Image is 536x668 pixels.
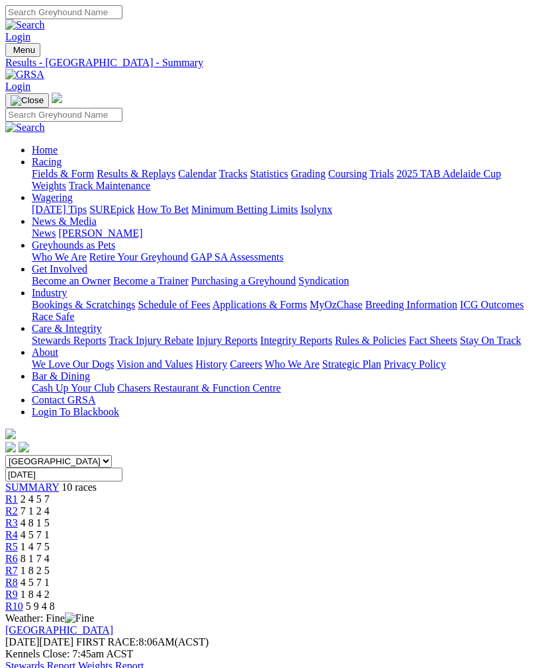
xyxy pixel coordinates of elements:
button: Toggle navigation [5,43,40,57]
a: SUREpick [89,204,134,215]
img: Close [11,95,44,106]
span: 4 5 7 1 [21,529,50,540]
a: Isolynx [300,204,332,215]
a: R2 [5,505,18,517]
a: R7 [5,565,18,576]
a: Grading [291,168,326,179]
a: Chasers Restaurant & Function Centre [117,382,281,394]
a: [DATE] Tips [32,204,87,215]
span: R8 [5,577,18,588]
span: Weather: Fine [5,612,94,624]
a: [PERSON_NAME] [58,228,142,239]
a: Careers [230,358,262,370]
a: Track Maintenance [69,180,150,191]
a: Industry [32,287,67,298]
a: Get Involved [32,263,87,274]
a: Greyhounds as Pets [32,239,115,251]
a: R6 [5,553,18,564]
img: logo-grsa-white.png [5,429,16,439]
span: 1 4 7 5 [21,541,50,552]
a: Login To Blackbook [32,406,119,417]
a: Vision and Values [116,358,193,370]
a: Tracks [219,168,247,179]
a: News [32,228,56,239]
a: Results - [GEOGRAPHIC_DATA] - Summary [5,57,531,69]
span: 10 races [62,481,97,493]
img: GRSA [5,69,44,81]
span: 2 4 5 7 [21,493,50,505]
button: Toggle navigation [5,93,49,108]
a: Integrity Reports [260,335,332,346]
a: Results & Replays [97,168,175,179]
a: SUMMARY [5,481,59,493]
div: Wagering [32,204,531,216]
a: R3 [5,517,18,528]
a: Home [32,144,58,155]
a: 2025 TAB Adelaide Cup [396,168,501,179]
a: Become a Trainer [113,275,189,286]
input: Search [5,5,122,19]
img: facebook.svg [5,442,16,452]
a: GAP SA Assessments [191,251,284,263]
div: News & Media [32,228,531,239]
a: Fact Sheets [409,335,457,346]
a: Privacy Policy [384,358,446,370]
a: Track Injury Rebate [109,335,193,346]
a: R5 [5,541,18,552]
input: Search [5,108,122,122]
a: History [195,358,227,370]
a: Injury Reports [196,335,257,346]
a: Breeding Information [365,299,457,310]
a: Care & Integrity [32,323,102,334]
a: Weights [32,180,66,191]
a: Bookings & Scratchings [32,299,135,310]
a: We Love Our Dogs [32,358,114,370]
a: R4 [5,529,18,540]
div: Care & Integrity [32,335,531,347]
span: 1 8 2 5 [21,565,50,576]
span: 4 8 1 5 [21,517,50,528]
a: Stay On Track [460,335,521,346]
a: Cash Up Your Club [32,382,114,394]
a: Applications & Forms [212,299,307,310]
a: Racing [32,156,62,167]
span: 5 9 4 8 [26,601,55,612]
a: Purchasing a Greyhound [191,275,296,286]
span: [DATE] [5,636,40,647]
a: Statistics [250,168,289,179]
a: Schedule of Fees [138,299,210,310]
a: Rules & Policies [335,335,406,346]
a: Minimum Betting Limits [191,204,298,215]
a: Contact GRSA [32,394,95,405]
a: About [32,347,58,358]
div: Greyhounds as Pets [32,251,531,263]
a: Syndication [298,275,349,286]
div: Bar & Dining [32,382,531,394]
span: 8 1 7 4 [21,553,50,564]
img: Fine [65,612,94,624]
img: Search [5,122,45,134]
span: 4 5 7 1 [21,577,50,588]
span: [DATE] [5,636,73,647]
span: R10 [5,601,23,612]
div: Kennels Close: 7:45am ACST [5,648,531,660]
a: Wagering [32,192,73,203]
a: Retire Your Greyhound [89,251,189,263]
span: Menu [13,45,35,55]
a: Trials [369,168,394,179]
a: R1 [5,493,18,505]
a: Coursing [328,168,367,179]
span: 7 1 2 4 [21,505,50,517]
a: Login [5,81,30,92]
a: Who We Are [32,251,87,263]
div: About [32,358,531,370]
a: R9 [5,589,18,600]
a: News & Media [32,216,97,227]
a: Race Safe [32,311,74,322]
